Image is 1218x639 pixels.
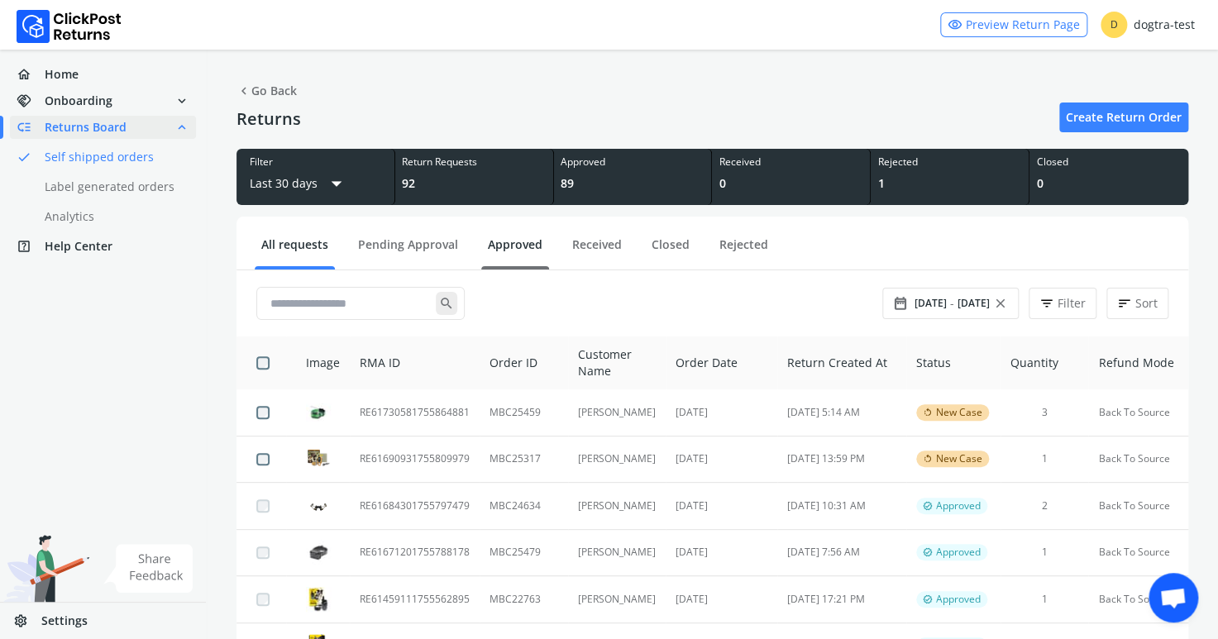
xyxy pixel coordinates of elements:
div: Approved [561,155,705,169]
th: Order ID [480,336,568,389]
span: Onboarding [45,93,112,109]
span: filter_list [1039,292,1054,315]
td: Back To Source [1088,483,1188,530]
span: New Case [936,452,982,465]
div: Return Requests [402,155,547,169]
a: Analytics [10,205,216,228]
span: sort [1117,292,1132,315]
td: [PERSON_NAME] [568,389,666,436]
span: Returns Board [45,119,127,136]
td: Back To Source [1088,576,1188,623]
span: expand_more [174,89,189,112]
span: low_priority [17,116,45,139]
td: 3 [1001,389,1088,436]
td: RE61690931755809979 [350,436,480,483]
img: row_image [306,494,331,518]
span: Filter [1058,295,1086,312]
td: MBC25479 [480,529,568,576]
td: Back To Source [1088,436,1188,483]
button: Last 30 daysarrow_drop_down [250,169,349,198]
td: 1 [1001,436,1088,483]
th: Image [286,336,350,389]
td: [PERSON_NAME] [568,529,666,576]
td: 2 [1001,483,1088,530]
div: 1 [877,175,1022,192]
div: 0 [719,175,863,192]
div: 0 [1036,175,1182,192]
td: 1 [1001,576,1088,623]
div: Rejected [877,155,1022,169]
a: homeHome [10,63,196,86]
td: [DATE] 10:31 AM [777,483,906,530]
div: 92 [402,175,547,192]
a: Approved [481,236,549,265]
td: [DATE] [666,529,777,576]
td: [PERSON_NAME] [568,483,666,530]
span: rotate_left [923,452,933,465]
span: rotate_left [923,406,933,419]
div: 89 [561,175,705,192]
span: arrow_drop_down [324,169,349,198]
td: [DATE] [666,576,777,623]
span: verified [923,546,933,559]
td: [PERSON_NAME] [568,576,666,623]
img: row_image [306,446,331,471]
span: visibility [948,13,962,36]
th: Order Date [666,336,777,389]
span: close [993,292,1008,315]
img: row_image [306,587,331,612]
h4: Returns [236,109,301,129]
td: [DATE] [666,483,777,530]
img: row_image [306,403,331,422]
span: help_center [17,235,45,258]
span: handshake [17,89,45,112]
span: verified [923,593,933,606]
td: Back To Source [1088,529,1188,576]
td: MBC25317 [480,436,568,483]
th: Customer Name [568,336,666,389]
span: D [1101,12,1127,38]
span: chevron_left [236,79,251,103]
a: Closed [645,236,696,265]
td: Back To Source [1088,389,1188,436]
span: Settings [41,613,88,629]
td: [DATE] 13:59 PM [777,436,906,483]
span: home [17,63,45,86]
th: Return Created At [777,336,906,389]
td: [PERSON_NAME] [568,436,666,483]
span: date_range [893,292,908,315]
td: [DATE] [666,389,777,436]
th: Status [906,336,1001,389]
span: Help Center [45,238,112,255]
span: New Case [936,406,982,419]
div: Closed [1036,155,1182,169]
td: RE61671201755788178 [350,529,480,576]
span: - [950,295,954,312]
th: RMA ID [350,336,480,389]
span: Approved [936,546,981,559]
div: Received [719,155,863,169]
td: [DATE] 17:21 PM [777,576,906,623]
span: search [436,292,457,315]
span: expand_less [174,116,189,139]
a: visibilityPreview Return Page [940,12,1087,37]
a: Create Return Order [1059,103,1188,132]
td: RE61730581755864881 [350,389,480,436]
span: Home [45,66,79,83]
td: [DATE] 5:14 AM [777,389,906,436]
img: share feedback [103,544,193,593]
img: row_image [306,540,331,565]
th: Refund Mode [1088,336,1188,389]
span: [DATE] [958,297,990,310]
a: Pending Approval [351,236,465,265]
td: [DATE] 7:56 AM [777,529,906,576]
a: Label generated orders [10,175,216,198]
td: 1 [1001,529,1088,576]
span: Go Back [236,79,297,103]
a: All requests [255,236,335,265]
td: RE61684301755797479 [350,483,480,530]
div: dogtra-test [1101,12,1195,38]
td: MBC25459 [480,389,568,436]
span: verified [923,499,933,513]
span: Approved [936,499,981,513]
